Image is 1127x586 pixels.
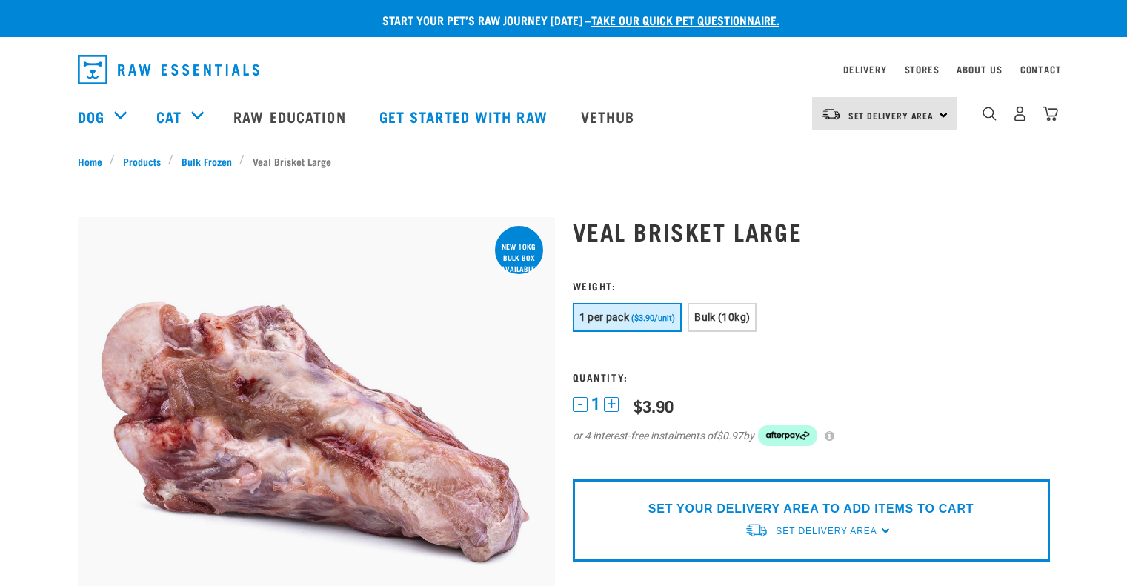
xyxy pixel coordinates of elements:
img: Raw Essentials Logo [78,55,259,84]
a: Delivery [843,67,886,72]
span: ($3.90/unit) [631,313,675,323]
span: Set Delivery Area [848,113,934,118]
span: 1 [591,396,600,412]
a: Bulk Frozen [173,153,239,169]
h3: Weight: [573,280,1050,291]
a: Cat [156,105,182,127]
nav: breadcrumbs [78,153,1050,169]
img: van-moving.png [745,522,768,538]
div: $3.90 [634,396,674,415]
a: Contact [1020,67,1062,72]
a: Stores [905,67,940,72]
img: van-moving.png [821,107,841,121]
a: Products [115,153,168,169]
a: take our quick pet questionnaire. [591,16,779,23]
a: About Us [957,67,1002,72]
img: user.png [1012,106,1028,121]
a: Raw Education [219,87,364,146]
button: 1 per pack ($3.90/unit) [573,303,682,332]
span: $0.97 [717,428,743,444]
a: Vethub [566,87,654,146]
img: home-icon-1@2x.png [983,107,997,121]
h1: Veal Brisket Large [573,218,1050,244]
h3: Quantity: [573,371,1050,382]
p: SET YOUR DELIVERY AREA TO ADD ITEMS TO CART [648,500,974,518]
button: - [573,397,588,412]
span: Set Delivery Area [776,526,877,536]
a: Home [78,153,110,169]
img: Afterpay [758,425,817,446]
nav: dropdown navigation [66,49,1062,90]
button: + [604,397,619,412]
span: Bulk (10kg) [694,311,750,323]
a: Dog [78,105,104,127]
div: or 4 interest-free instalments of by [573,425,1050,446]
button: Bulk (10kg) [688,303,757,332]
a: Get started with Raw [365,87,566,146]
span: 1 per pack [579,311,630,323]
img: home-icon@2x.png [1043,106,1058,121]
